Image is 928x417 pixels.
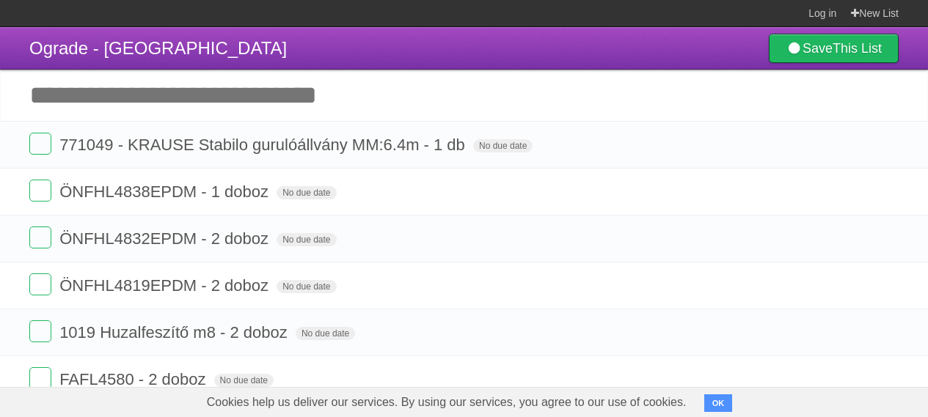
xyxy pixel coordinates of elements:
span: No due date [277,280,336,293]
a: SaveThis List [769,34,899,63]
label: Done [29,226,51,248]
span: No due date [214,374,274,387]
button: OK [704,394,733,412]
label: Done [29,180,51,202]
span: 1019 Huzalfeszítő m8 - 2 doboz [59,323,291,342]
span: ÖNFHL4838EPDM - 1 doboz [59,182,272,201]
b: This List [833,41,882,56]
label: Done [29,133,51,155]
span: No due date [277,233,336,246]
span: ÖNFHL4832EPDM - 2 doboz [59,229,272,248]
span: Cookies help us deliver our services. By using our services, you agree to our use of cookies. [192,388,701,417]
span: FAFL4580 - 2 doboz [59,370,209,388]
span: No due date [277,186,336,199]
label: Done [29,273,51,295]
label: Done [29,320,51,342]
span: ÖNFHL4819EPDM - 2 doboz [59,276,272,295]
label: Done [29,367,51,389]
span: Ograde - [GEOGRAPHIC_DATA] [29,38,287,58]
span: No due date [296,327,355,340]
span: 771049 - KRAUSE Stabilo gurulóállvány MM:6.4m - 1 db [59,136,469,154]
span: No due date [473,139,533,152]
